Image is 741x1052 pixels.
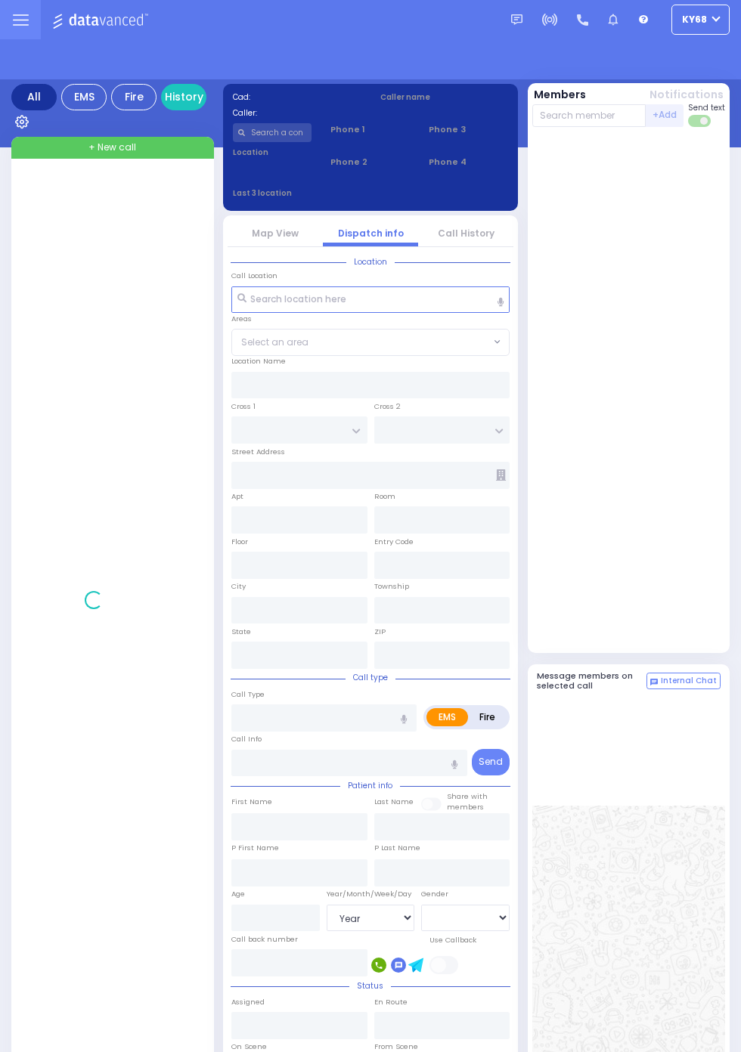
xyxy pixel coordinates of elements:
[88,141,136,154] span: + New call
[661,676,717,686] span: Internal Chat
[438,227,495,240] a: Call History
[374,537,414,547] label: Entry Code
[61,84,107,110] div: EMS
[349,980,391,992] span: Status
[472,749,510,775] button: Send
[426,708,468,726] label: EMS
[161,84,206,110] a: History
[374,401,401,412] label: Cross 2
[252,227,299,240] a: Map View
[447,791,488,801] small: Share with
[650,679,658,686] img: comment-alt.png
[346,256,395,268] span: Location
[537,671,647,691] h5: Message members on selected call
[52,11,153,29] img: Logo
[231,1041,267,1052] label: On Scene
[429,935,476,945] label: Use Callback
[231,934,298,945] label: Call back number
[231,581,246,592] label: City
[682,13,707,26] span: ky68
[374,797,414,807] label: Last Name
[534,87,586,103] button: Members
[231,447,285,457] label: Street Address
[233,123,312,142] input: Search a contact
[111,84,157,110] div: Fire
[429,123,508,136] span: Phone 3
[231,286,510,314] input: Search location here
[467,708,507,726] label: Fire
[231,689,265,700] label: Call Type
[374,1041,418,1052] label: From Scene
[511,14,522,26] img: message.svg
[429,156,508,169] span: Phone 4
[231,491,243,502] label: Apt
[233,187,371,199] label: Last 3 location
[338,227,404,240] a: Dispatch info
[496,469,506,481] span: Other building occupants
[231,356,286,367] label: Location Name
[340,780,400,791] span: Patient info
[327,889,415,899] div: Year/Month/Week/Day
[231,401,256,412] label: Cross 1
[231,314,252,324] label: Areas
[688,113,712,128] label: Turn off text
[421,889,448,899] label: Gender
[650,87,724,103] button: Notifications
[380,91,509,103] label: Caller name
[233,147,312,158] label: Location
[688,102,725,113] span: Send text
[374,491,395,502] label: Room
[330,156,410,169] span: Phone 2
[346,672,395,683] span: Call type
[374,627,386,637] label: ZIP
[11,84,57,110] div: All
[532,104,646,127] input: Search member
[231,271,277,281] label: Call Location
[447,802,484,812] span: members
[231,627,251,637] label: State
[233,107,361,119] label: Caller:
[374,997,408,1007] label: En Route
[374,581,409,592] label: Township
[671,5,730,35] button: ky68
[374,843,420,853] label: P Last Name
[231,997,265,1007] label: Assigned
[231,889,245,899] label: Age
[233,91,361,103] label: Cad:
[241,336,308,349] span: Select an area
[646,673,721,689] button: Internal Chat
[231,797,272,807] label: First Name
[330,123,410,136] span: Phone 1
[231,843,279,853] label: P First Name
[231,537,248,547] label: Floor
[231,734,262,744] label: Call Info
